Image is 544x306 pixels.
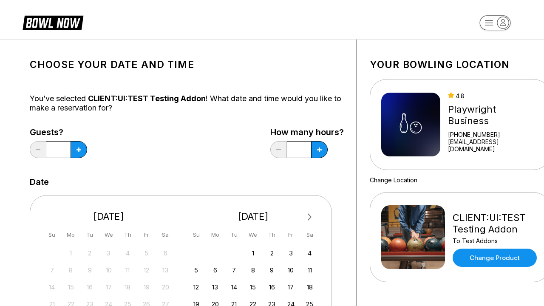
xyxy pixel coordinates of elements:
a: Change Product [453,249,537,267]
div: Choose Friday, October 10th, 2025 [285,264,297,276]
div: Not available Friday, September 19th, 2025 [141,281,152,293]
div: Mo [210,229,221,241]
div: Not available Thursday, September 4th, 2025 [122,247,133,259]
div: Not available Wednesday, September 3rd, 2025 [103,247,114,259]
div: Th [122,229,133,241]
div: Choose Thursday, October 2nd, 2025 [266,247,278,259]
div: Choose Sunday, October 12th, 2025 [190,281,202,293]
div: Choose Wednesday, October 8th, 2025 [247,264,259,276]
div: Choose Wednesday, October 1st, 2025 [247,247,259,259]
a: Change Location [370,176,417,184]
div: Not available Wednesday, September 10th, 2025 [103,264,114,276]
label: Guests? [30,127,87,137]
a: [EMAIL_ADDRESS][DOMAIN_NAME] [448,138,539,153]
span: CLIENT:UI:TEST Testing Addon [88,94,206,103]
div: Not available Saturday, September 6th, 2025 [160,247,171,259]
div: Fr [285,229,297,241]
div: Choose Friday, October 17th, 2025 [285,281,297,293]
div: 4.8 [448,92,539,99]
div: Not available Friday, September 5th, 2025 [141,247,152,259]
div: Choose Tuesday, October 7th, 2025 [228,264,240,276]
div: Not available Wednesday, September 17th, 2025 [103,281,114,293]
div: Su [46,229,58,241]
div: Not available Thursday, September 18th, 2025 [122,281,133,293]
div: Choose Wednesday, October 15th, 2025 [247,281,259,293]
h1: Choose your Date and time [30,59,344,71]
div: Not available Tuesday, September 9th, 2025 [84,264,96,276]
div: Choose Monday, October 6th, 2025 [210,264,221,276]
div: Choose Monday, October 13th, 2025 [210,281,221,293]
div: You’ve selected ! What date and time would you like to make a reservation for? [30,94,344,113]
img: CLIENT:UI:TEST Testing Addon [381,205,445,269]
div: Tu [84,229,96,241]
div: Not available Friday, September 12th, 2025 [141,264,152,276]
label: Date [30,177,49,187]
div: [PHONE_NUMBER] [448,131,539,138]
div: Tu [228,229,240,241]
div: Choose Tuesday, October 14th, 2025 [228,281,240,293]
div: Choose Thursday, October 16th, 2025 [266,281,278,293]
div: Not available Tuesday, September 2nd, 2025 [84,247,96,259]
div: Choose Thursday, October 9th, 2025 [266,264,278,276]
label: How many hours? [270,127,344,137]
div: Choose Saturday, October 11th, 2025 [304,264,315,276]
div: [DATE] [43,211,175,222]
div: Not available Monday, September 8th, 2025 [65,264,76,276]
div: Sa [304,229,315,241]
div: Choose Saturday, October 18th, 2025 [304,281,315,293]
div: Not available Saturday, September 13th, 2025 [160,264,171,276]
div: [DATE] [187,211,319,222]
div: Mo [65,229,76,241]
div: Not available Tuesday, September 16th, 2025 [84,281,96,293]
div: We [103,229,114,241]
div: We [247,229,259,241]
div: To Test Addons [453,237,539,244]
div: Not available Monday, September 15th, 2025 [65,281,76,293]
div: Fr [141,229,152,241]
div: CLIENT:UI:TEST Testing Addon [453,212,539,235]
img: Playwright Business [381,93,440,156]
div: Playwright Business [448,104,539,127]
div: Choose Sunday, October 5th, 2025 [190,264,202,276]
div: Choose Friday, October 3rd, 2025 [285,247,297,259]
button: Next Month [303,210,317,224]
div: Not available Monday, September 1st, 2025 [65,247,76,259]
div: Th [266,229,278,241]
div: Su [190,229,202,241]
div: Not available Sunday, September 14th, 2025 [46,281,58,293]
div: Choose Saturday, October 4th, 2025 [304,247,315,259]
div: Not available Sunday, September 7th, 2025 [46,264,58,276]
div: Not available Saturday, September 20th, 2025 [160,281,171,293]
div: Sa [160,229,171,241]
div: Not available Thursday, September 11th, 2025 [122,264,133,276]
